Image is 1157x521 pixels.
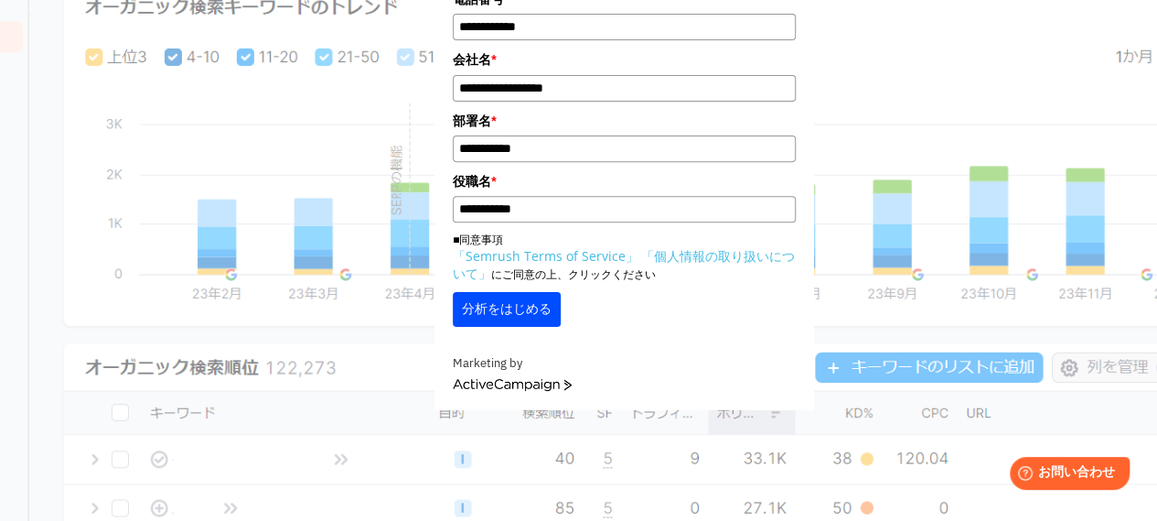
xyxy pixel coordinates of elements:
button: 分析をはじめる [453,292,561,327]
label: 役職名 [453,171,796,191]
div: Marketing by [453,354,796,374]
label: 部署名 [453,111,796,131]
iframe: Help widget launcher [994,450,1137,501]
a: 「Semrush Terms of Service」 [453,247,638,265]
p: ■同意事項 にご同意の上、クリックください [453,232,796,283]
a: 「個人情報の取り扱いについて」 [453,247,795,282]
label: 会社名 [453,49,796,70]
